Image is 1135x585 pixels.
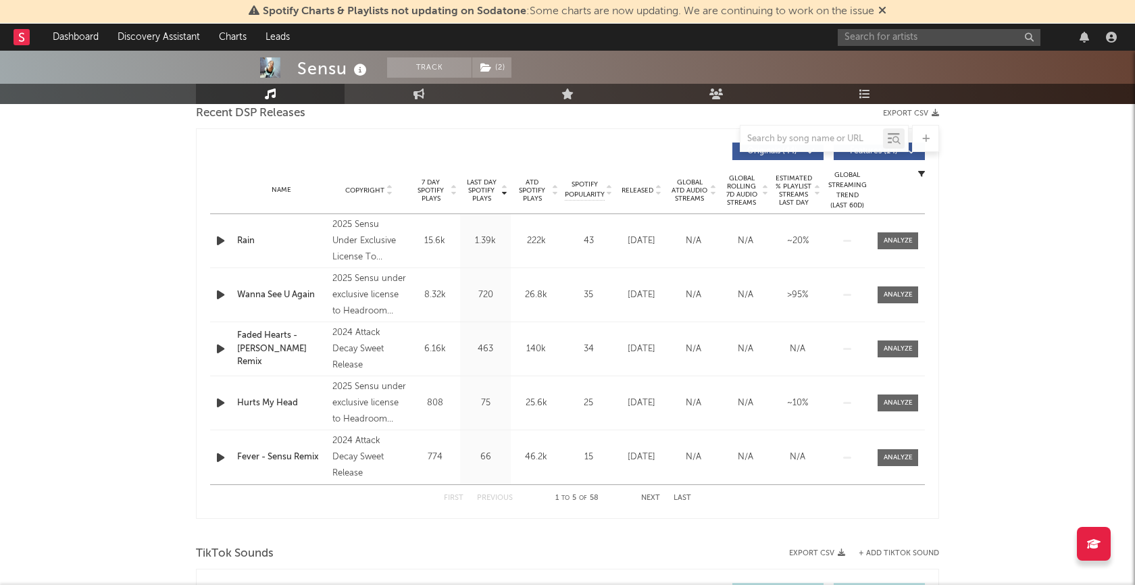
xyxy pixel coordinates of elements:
div: 1 5 58 [540,490,614,507]
span: TikTok Sounds [196,546,274,562]
div: 2024 Attack Decay Sweet Release [332,325,406,374]
a: Hurts My Head [237,397,326,410]
div: N/A [723,342,768,356]
div: 15.6k [413,234,457,248]
div: N/A [723,397,768,410]
div: >95% [775,288,820,302]
a: Faded Hearts - [PERSON_NAME] Remix [237,329,326,369]
div: 46.2k [514,451,558,464]
div: 1.39k [463,234,507,248]
div: Sensu [297,57,370,80]
a: Discovery Assistant [108,24,209,51]
div: 720 [463,288,507,302]
div: 66 [463,451,507,464]
span: Recent DSP Releases [196,105,305,122]
div: 6.16k [413,342,457,356]
div: N/A [723,451,768,464]
div: 463 [463,342,507,356]
button: (2) [472,57,511,78]
div: 140k [514,342,558,356]
div: [DATE] [619,288,664,302]
div: N/A [671,234,716,248]
span: Global Rolling 7D Audio Streams [723,174,760,207]
span: ATD Spotify Plays [514,178,550,203]
a: Charts [209,24,256,51]
button: Last [674,494,691,502]
button: + Add TikTok Sound [845,550,939,557]
button: Export CSV [883,109,939,118]
a: Dashboard [43,24,108,51]
span: : Some charts are now updating. We are continuing to work on the issue [263,6,874,17]
span: Spotify Charts & Playlists not updating on Sodatone [263,6,526,17]
a: Fever - Sensu Remix [237,451,326,464]
button: Previous [477,494,513,502]
div: N/A [671,342,716,356]
div: 25.6k [514,397,558,410]
span: Spotify Popularity [565,180,605,200]
div: 26.8k [514,288,558,302]
span: of [579,495,587,501]
div: N/A [671,397,716,410]
span: Last Day Spotify Plays [463,178,499,203]
div: ~ 20 % [775,234,820,248]
div: 2025 Sensu under exclusive license to Headroom Records [332,379,406,428]
button: Export CSV [789,549,845,557]
div: 15 [565,451,612,464]
input: Search by song name or URL [740,134,883,145]
span: Copyright [345,186,384,195]
div: 2025 Sensu Under Exclusive License To Headroom Records [332,217,406,265]
div: 2025 Sensu under exclusive license to Headroom Records [332,271,406,320]
div: N/A [671,451,716,464]
div: N/A [775,342,820,356]
span: Global ATD Audio Streams [671,178,708,203]
div: N/A [671,288,716,302]
div: ~ 10 % [775,397,820,410]
div: Global Streaming Trend (Last 60D) [827,170,867,211]
button: Track [387,57,472,78]
div: 34 [565,342,612,356]
a: Wanna See U Again [237,288,326,302]
div: [DATE] [619,397,664,410]
span: 7 Day Spotify Plays [413,178,449,203]
div: 222k [514,234,558,248]
div: 8.32k [413,288,457,302]
div: Name [237,185,326,195]
a: Leads [256,24,299,51]
div: [DATE] [619,451,664,464]
div: N/A [775,451,820,464]
div: N/A [723,234,768,248]
button: Next [641,494,660,502]
span: ( 2 ) [472,57,512,78]
div: 25 [565,397,612,410]
a: Rain [237,234,326,248]
button: First [444,494,463,502]
span: Estimated % Playlist Streams Last Day [775,174,812,207]
div: [DATE] [619,342,664,356]
input: Search for artists [838,29,1040,46]
div: 774 [413,451,457,464]
span: to [561,495,570,501]
span: Released [622,186,653,195]
div: 808 [413,397,457,410]
div: 43 [565,234,612,248]
div: N/A [723,288,768,302]
div: 2024 Attack Decay Sweet Release [332,433,406,482]
span: Dismiss [878,6,886,17]
div: [DATE] [619,234,664,248]
div: 35 [565,288,612,302]
button: + Add TikTok Sound [859,550,939,557]
div: 75 [463,397,507,410]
